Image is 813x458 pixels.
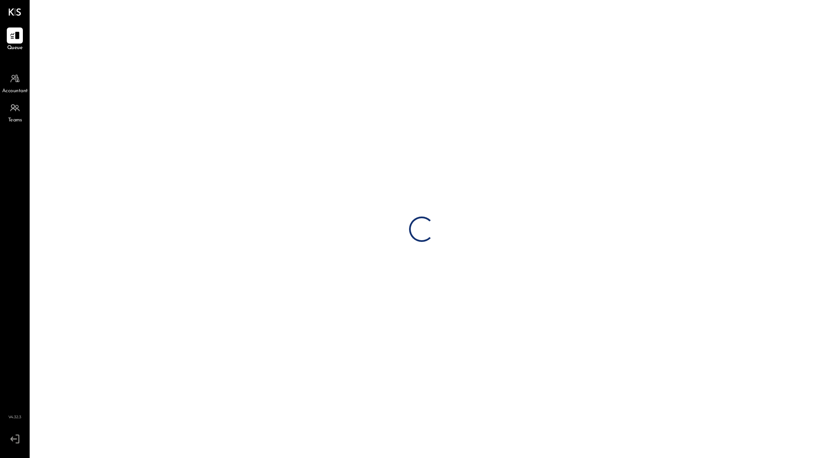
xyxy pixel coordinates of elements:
a: Accountant [0,71,29,95]
span: Teams [8,117,22,124]
span: Accountant [2,88,28,95]
a: Teams [0,100,29,124]
span: Queue [7,44,23,52]
a: Queue [0,27,29,52]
